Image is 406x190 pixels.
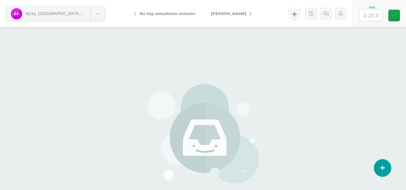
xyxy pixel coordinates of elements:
span: Ajcay, [GEOGRAPHIC_DATA] [25,11,82,16]
div: Nota [359,6,385,9]
a: [PERSON_NAME] [203,6,256,21]
span: [PERSON_NAME] [211,11,246,16]
a: No hay estudiante anterior [129,6,203,21]
img: c61766d6cf6a82697523141b6ea2ccee.png [11,8,22,20]
a: Ajcay, [GEOGRAPHIC_DATA] [6,6,105,21]
img: stages.png [148,84,259,186]
i: No hay estudiante anterior [139,11,195,16]
input: 0-20.0 [359,9,383,21]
